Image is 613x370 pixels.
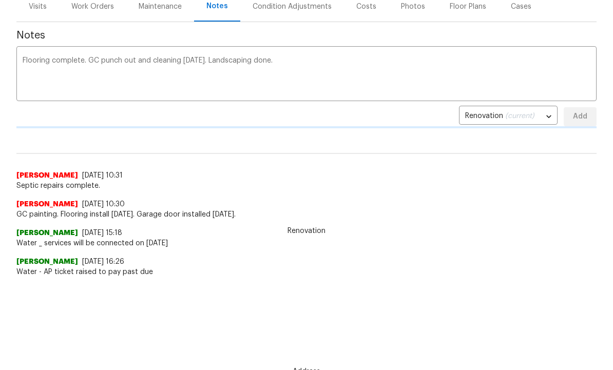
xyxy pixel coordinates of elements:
span: Water _ services will be connected on [DATE] [16,238,597,248]
span: (current) [505,112,534,120]
span: GC painting. Flooring install [DATE]. Garage door installed [DATE]. [16,209,597,220]
span: [PERSON_NAME] [16,199,78,209]
span: Renovation [281,226,332,236]
div: Maintenance [139,2,182,12]
span: Water - AP ticket raised to pay past due [16,267,597,277]
span: [DATE] 10:30 [82,201,125,208]
div: Renovation (current) [459,104,558,129]
div: Visits [29,2,47,12]
span: Notes [16,30,597,41]
div: Notes [206,1,228,11]
div: Floor Plans [450,2,486,12]
div: Costs [356,2,376,12]
span: [PERSON_NAME] [16,228,78,238]
span: [DATE] 16:26 [82,258,124,265]
div: Cases [511,2,531,12]
span: [PERSON_NAME] [16,257,78,267]
div: Work Orders [71,2,114,12]
span: [DATE] 15:18 [82,229,122,237]
div: Photos [401,2,425,12]
div: Condition Adjustments [253,2,332,12]
span: Septic repairs complete. [16,181,597,191]
span: [PERSON_NAME] [16,170,78,181]
span: [DATE] 10:31 [82,172,123,179]
textarea: Flooring complete. GC punch out and cleaning [DATE]. Landscaping done. [23,57,590,93]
